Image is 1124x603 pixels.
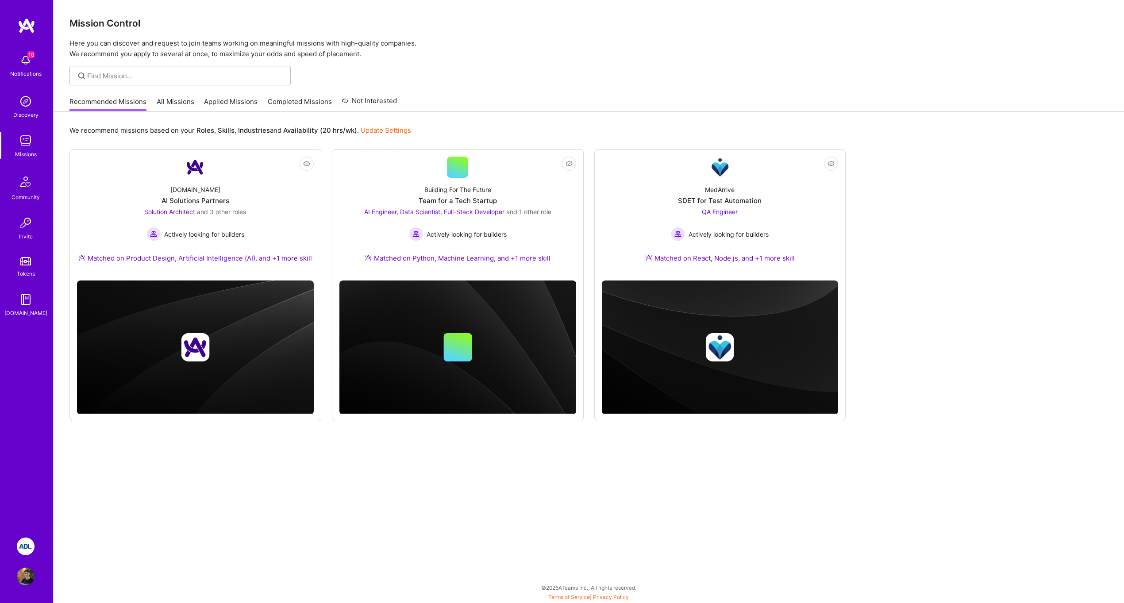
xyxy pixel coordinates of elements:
[342,96,397,111] a: Not Interested
[162,196,229,205] div: AI Solutions Partners
[828,160,835,167] i: icon EyeClosed
[365,254,372,261] img: Ateam Purple Icon
[339,157,576,273] a: Building For The FutureTeam for a Tech StartupAI Engineer, Data Scientist, Full-Stack Developer a...
[15,171,36,192] img: Community
[77,71,87,81] i: icon SearchGrey
[17,269,35,278] div: Tokens
[419,196,497,205] div: Team for a Tech Startup
[548,594,590,600] a: Terms of Service
[13,110,38,119] div: Discovery
[593,594,629,600] a: Privacy Policy
[181,333,209,361] img: Company logo
[10,69,42,78] div: Notifications
[218,126,235,134] b: Skills
[705,185,735,194] div: MedArrive
[645,254,652,261] img: Ateam Purple Icon
[238,126,270,134] b: Industries
[204,97,258,111] a: Applied Missions
[78,253,312,263] div: Matched on Product Design, Artificial Intelligence (AI), and +1 more skill
[77,157,314,273] a: Company Logo[DOMAIN_NAME]AI Solutions PartnersSolution Architect and 3 other rolesActively lookin...
[17,92,35,110] img: discovery
[20,257,31,265] img: tokens
[689,230,769,239] span: Actively looking for builders
[339,280,576,414] img: cover
[144,208,195,215] span: Solution Architect
[268,97,332,111] a: Completed Missions
[283,126,357,134] b: Availability (20 hrs/wk)
[361,126,411,134] a: Update Settings
[19,232,33,241] div: Invite
[15,568,37,585] a: User Avatar
[678,196,762,205] div: SDET for Test Automation
[53,576,1124,599] div: © 2025 ATeams Inc., All rights reserved.
[185,157,206,178] img: Company Logo
[69,38,1108,59] p: Here you can discover and request to join teams working on meaningful missions with high-quality ...
[645,253,795,263] div: Matched on React, Node.js, and +1 more skill
[12,192,40,202] div: Community
[15,538,37,555] a: ADL: Technology Modernization Sprint 1
[427,230,507,239] span: Actively looking for builders
[164,230,244,239] span: Actively looking for builders
[77,280,314,414] img: cover
[566,160,573,167] i: icon EyeClosed
[157,97,194,111] a: All Missions
[365,253,550,263] div: Matched on Python, Machine Learning, and +1 more skill
[709,157,731,178] img: Company Logo
[17,51,35,69] img: bell
[17,538,35,555] img: ADL: Technology Modernization Sprint 1
[602,280,839,414] img: cover
[671,227,685,241] img: Actively looking for builders
[146,227,161,241] img: Actively looking for builders
[303,160,310,167] i: icon EyeClosed
[506,208,551,215] span: and 1 other role
[602,157,839,273] a: Company LogoMedArriveSDET for Test AutomationQA Engineer Actively looking for buildersActively lo...
[706,333,734,361] img: Company logo
[197,208,246,215] span: and 3 other roles
[15,150,37,159] div: Missions
[170,185,220,194] div: [DOMAIN_NAME]
[424,185,491,194] div: Building For The Future
[17,214,35,232] img: Invite
[27,51,35,58] span: 10
[87,71,284,81] input: Find Mission...
[17,568,35,585] img: User Avatar
[196,126,214,134] b: Roles
[4,308,47,318] div: [DOMAIN_NAME]
[78,254,85,261] img: Ateam Purple Icon
[69,126,411,135] p: We recommend missions based on your , , and .
[18,18,35,34] img: logo
[69,18,1108,29] h3: Mission Control
[548,594,629,600] span: |
[409,227,423,241] img: Actively looking for builders
[17,132,35,150] img: teamwork
[702,208,738,215] span: QA Engineer
[364,208,504,215] span: AI Engineer, Data Scientist, Full-Stack Developer
[17,291,35,308] img: guide book
[69,97,146,111] a: Recommended Missions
